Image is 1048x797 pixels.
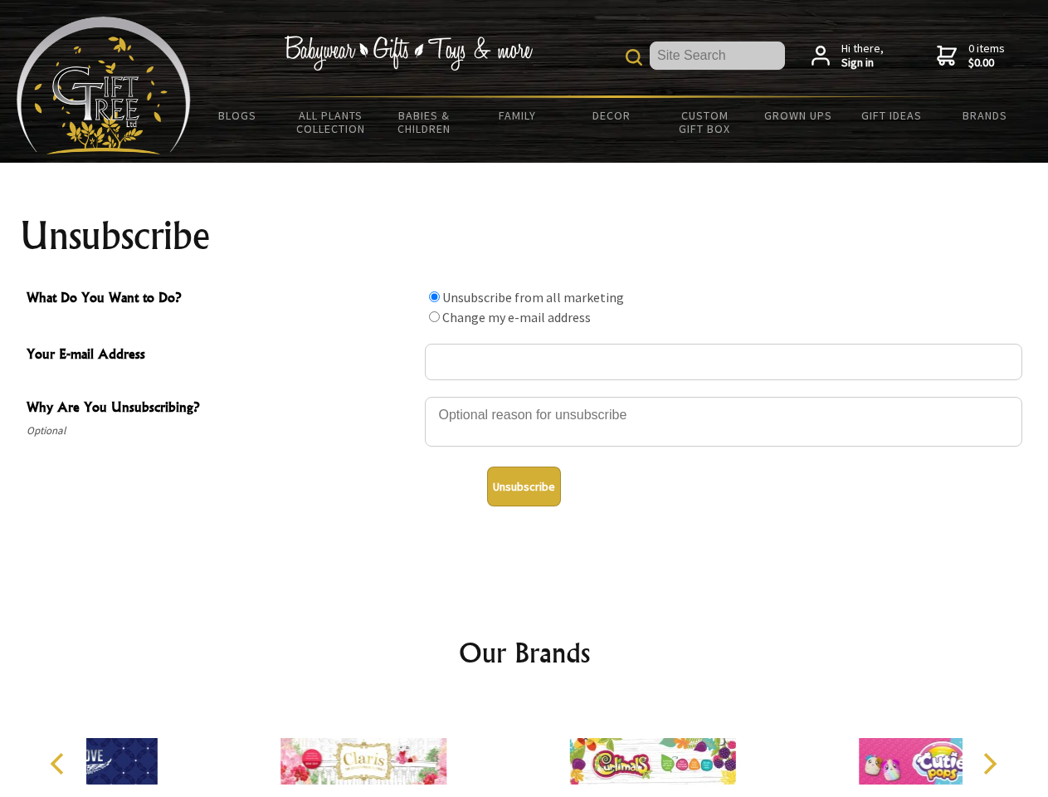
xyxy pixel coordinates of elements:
[442,309,591,325] label: Change my e-mail address
[845,98,938,133] a: Gift Ideas
[938,98,1032,133] a: Brands
[471,98,565,133] a: Family
[841,42,884,71] span: Hi there,
[429,291,440,302] input: What Do You Want to Do?
[650,42,785,70] input: Site Search
[626,49,642,66] img: product search
[442,289,624,306] label: Unsubscribe from all marketing
[378,98,471,146] a: Babies & Children
[658,98,752,146] a: Custom Gift Box
[968,56,1005,71] strong: $0.00
[937,42,1005,71] a: 0 items$0.00
[968,41,1005,71] span: 0 items
[284,36,533,71] img: Babywear - Gifts - Toys & more
[751,98,845,133] a: Grown Ups
[33,633,1016,672] h2: Our Brands
[27,421,417,441] span: Optional
[429,311,440,322] input: What Do You Want to Do?
[812,42,884,71] a: Hi there,Sign in
[41,746,78,782] button: Previous
[564,98,658,133] a: Decor
[27,397,417,421] span: Why Are You Unsubscribing?
[20,216,1029,256] h1: Unsubscribe
[285,98,378,146] a: All Plants Collection
[425,344,1022,380] input: Your E-mail Address
[17,17,191,154] img: Babyware - Gifts - Toys and more...
[27,287,417,311] span: What Do You Want to Do?
[487,467,561,506] button: Unsubscribe
[841,56,884,71] strong: Sign in
[425,397,1022,447] textarea: Why Are You Unsubscribing?
[191,98,285,133] a: BLOGS
[971,746,1007,782] button: Next
[27,344,417,368] span: Your E-mail Address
